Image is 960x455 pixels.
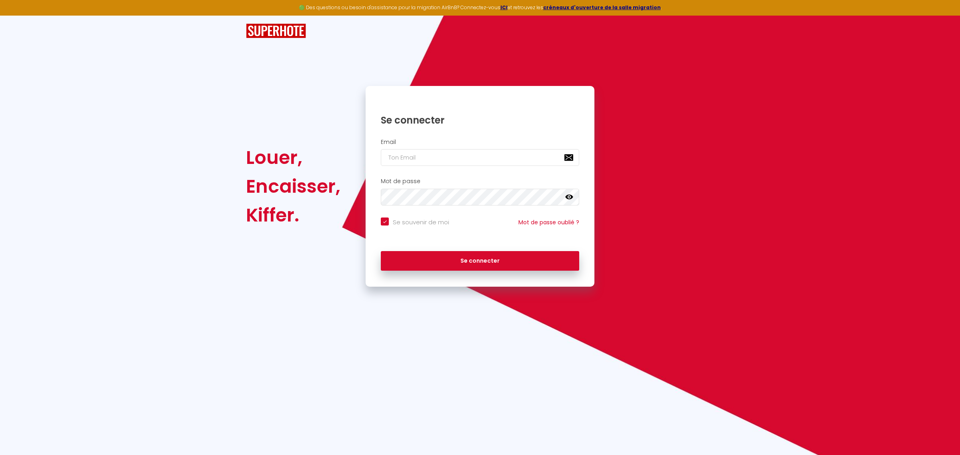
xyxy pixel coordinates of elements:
a: Mot de passe oublié ? [518,218,579,226]
h1: Se connecter [381,114,579,126]
div: Kiffer. [246,201,340,229]
a: ICI [500,4,508,11]
input: Ton Email [381,149,579,166]
a: créneaux d'ouverture de la salle migration [543,4,661,11]
button: Se connecter [381,251,579,271]
div: Louer, [246,143,340,172]
h2: Email [381,139,579,146]
img: SuperHote logo [246,24,306,38]
h2: Mot de passe [381,178,579,185]
div: Encaisser, [246,172,340,201]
